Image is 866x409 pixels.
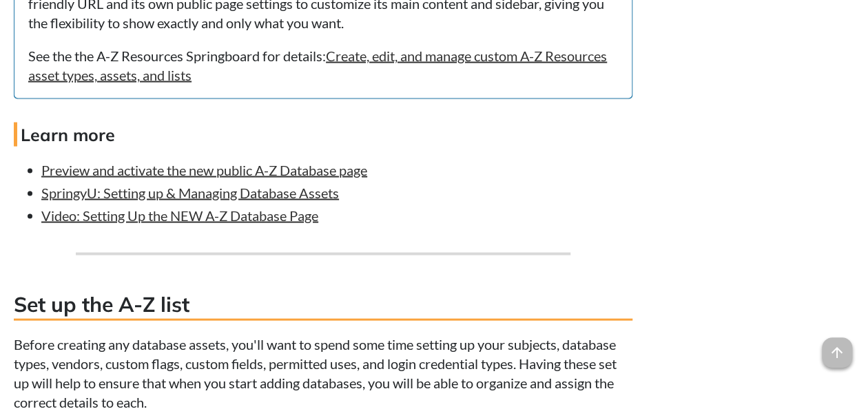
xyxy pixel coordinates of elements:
h4: Learn more [14,123,632,147]
p: See the the A-Z Resources Springboard for details: [28,46,618,85]
a: SpringyU: Setting up & Managing Database Assets [41,185,339,201]
span: arrow_upward [822,337,852,368]
a: Video: Setting Up the NEW A-Z Database Page [41,207,318,224]
h3: Set up the A-Z list [14,290,632,321]
a: arrow_upward [822,339,852,355]
a: Preview and activate the new public A-Z Database page [41,162,367,178]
